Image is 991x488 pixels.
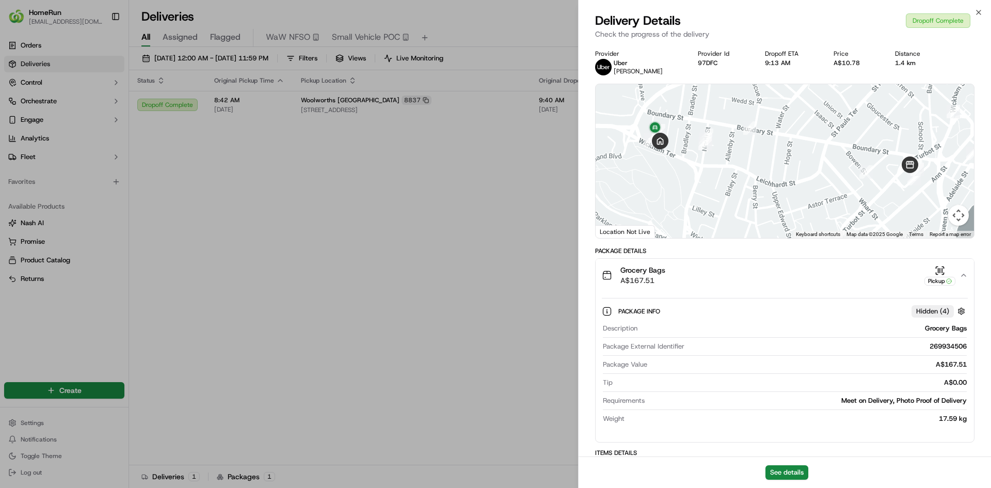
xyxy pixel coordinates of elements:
span: Map data ©2025 Google [846,231,903,237]
div: 13 [699,133,712,146]
button: Map camera controls [948,205,969,226]
div: 6 [859,165,873,179]
div: 9 [910,163,924,176]
div: Price [834,50,878,58]
div: Pickup [924,277,955,286]
div: 17.59 kg [629,414,967,423]
button: 97DFC [698,59,717,67]
p: Check the progress of the delivery [595,29,974,39]
button: Keyboard shortcuts [796,231,840,238]
a: Open this area in Google Maps (opens a new window) [598,225,632,238]
div: 5 [743,121,757,135]
div: 9:13 AM [765,59,817,67]
button: Pickup [924,265,955,286]
div: 10 [947,105,960,118]
a: Report a map error [930,231,971,237]
span: Grocery Bags [620,265,665,275]
div: A$10.78 [834,59,878,67]
div: Dropoff ETA [765,50,817,58]
button: Hidden (4) [912,305,968,318]
span: Weight [603,414,625,423]
span: Requirements [603,396,645,405]
span: Package External Identifier [603,342,684,351]
div: Provider [595,50,681,58]
div: 2 [907,172,921,185]
div: A$167.51 [651,360,967,369]
div: 7 [909,159,922,172]
p: Uber [614,59,663,67]
img: uber-new-logo.jpeg [595,59,612,75]
div: Meet on Delivery, Photo Proof of Delivery [649,396,967,405]
div: Items Details [595,449,974,457]
span: Tip [603,378,613,387]
span: Delivery Details [595,12,681,29]
div: Package Details [595,247,974,255]
div: A$0.00 [617,378,967,387]
span: Description [603,324,637,333]
div: 269934506 [689,342,967,351]
div: Location Not Live [596,225,655,238]
div: Grocery Bags [642,324,967,333]
span: Package Value [603,360,647,369]
a: Terms (opens in new tab) [909,231,923,237]
div: 15 [644,133,658,147]
div: 1.4 km [895,59,939,67]
button: Grocery BagsA$167.51Pickup [596,259,974,292]
span: Package Info [618,307,662,316]
div: Distance [895,50,939,58]
img: Google [598,225,632,238]
button: See details [765,465,808,480]
div: Provider Id [698,50,748,58]
div: 12 [700,129,713,142]
span: [PERSON_NAME] [614,67,663,75]
div: Grocery BagsA$167.51Pickup [596,292,974,442]
div: 14 [698,137,712,150]
div: 8 [908,159,921,172]
span: Hidden ( 4 ) [916,307,949,316]
div: 16 [652,124,665,137]
div: 1 [966,147,980,160]
span: A$167.51 [620,275,665,286]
